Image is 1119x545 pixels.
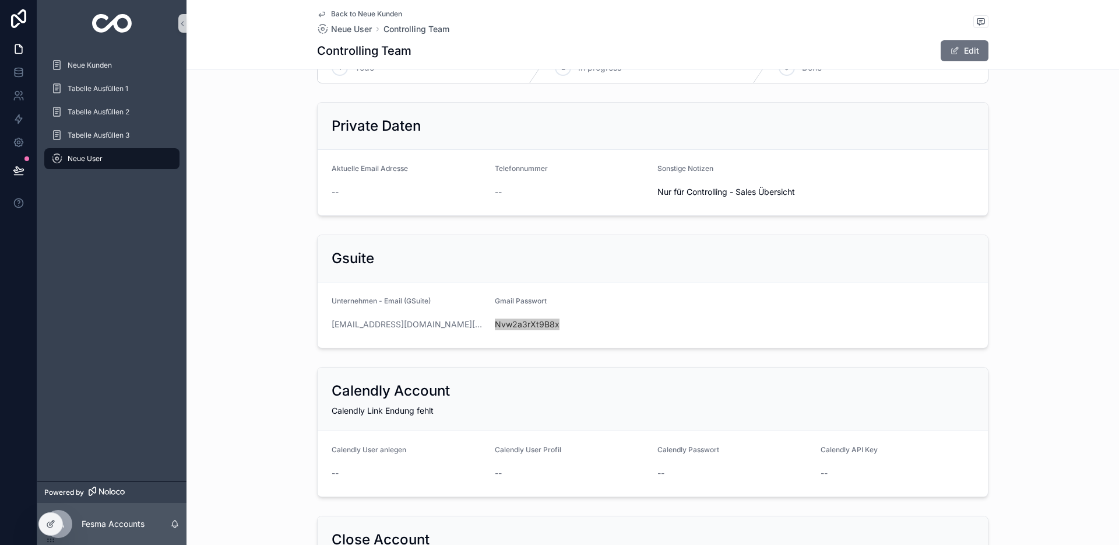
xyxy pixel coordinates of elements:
span: Neue Kunden [68,61,112,70]
span: Gmail Passwort [495,296,547,305]
span: Calendly User Profil [495,445,561,454]
a: Tabelle Ausfüllen 3 [44,125,180,146]
span: Calendly User anlegen [332,445,406,454]
span: Back to Neue Kunden [331,9,402,19]
a: Neue User [317,23,372,35]
span: Nvw2a3rXt9B8x [495,319,649,330]
span: -- [657,467,664,479]
a: Powered by [37,481,186,503]
span: Unternehmen - Email (GSuite) [332,296,431,305]
span: -- [332,186,339,198]
span: Calendly Passwort [657,445,719,454]
span: Sonstige Notizen [657,164,713,173]
h2: Calendly Account [332,382,450,400]
span: -- [821,467,828,479]
a: Tabelle Ausfüllen 2 [44,102,180,123]
h1: Controlling Team [317,43,411,59]
a: Neue User [44,148,180,169]
span: Neue User [68,154,103,163]
div: scrollable content [37,47,186,184]
p: Fesma Accounts [82,518,145,530]
span: Tabelle Ausfüllen 3 [68,131,129,140]
span: Neue User [331,23,372,35]
span: Aktuelle Email Adresse [332,164,408,173]
span: Tabelle Ausfüllen 1 [68,84,128,93]
img: App logo [92,14,132,33]
span: Tabelle Ausfüllen 2 [68,107,129,117]
span: -- [495,186,502,198]
span: -- [495,467,502,479]
a: Tabelle Ausfüllen 1 [44,78,180,99]
a: Neue Kunden [44,55,180,76]
span: Powered by [44,488,84,497]
h2: Gsuite [332,249,374,268]
span: Nur für Controlling - Sales Übersicht [657,186,811,198]
button: Edit [941,40,988,61]
span: -- [332,467,339,479]
span: Calendly Link Endung fehlt [332,406,434,415]
a: [EMAIL_ADDRESS][DOMAIN_NAME][PERSON_NAME] [332,319,485,330]
span: Calendly API Key [821,445,878,454]
span: Telefonnummer [495,164,548,173]
a: Back to Neue Kunden [317,9,402,19]
h2: Private Daten [332,117,421,135]
a: Controlling Team [383,23,449,35]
